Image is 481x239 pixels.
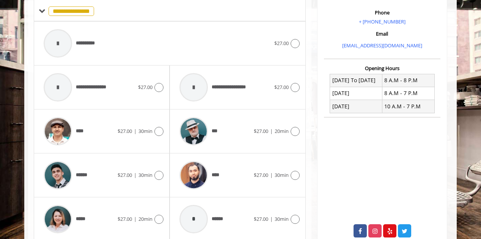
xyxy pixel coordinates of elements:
td: 10 A.M - 7 P.M [382,100,434,113]
span: | [134,216,137,222]
span: 20min [138,216,152,222]
span: $27.00 [118,216,132,222]
span: 30min [275,216,289,222]
span: 20min [275,128,289,134]
span: $27.00 [254,128,268,134]
span: $27.00 [254,172,268,178]
h3: Email [326,31,439,36]
h3: Opening Hours [324,66,440,71]
span: | [134,128,137,134]
span: 30min [138,128,152,134]
span: 30min [275,172,289,178]
span: | [270,172,273,178]
span: $27.00 [274,84,289,91]
td: 8 A.M - 8 P.M [382,74,434,87]
td: [DATE] [330,100,382,113]
span: | [270,216,273,222]
td: [DATE] To [DATE] [330,74,382,87]
span: $27.00 [118,172,132,178]
td: 8 A.M - 7 P.M [382,87,434,100]
span: $27.00 [274,40,289,47]
td: [DATE] [330,87,382,100]
span: $27.00 [254,216,268,222]
h3: Phone [326,10,439,15]
span: $27.00 [118,128,132,134]
span: 30min [138,172,152,178]
a: [EMAIL_ADDRESS][DOMAIN_NAME] [342,42,422,49]
span: $27.00 [138,84,152,91]
a: + [PHONE_NUMBER] [359,18,406,25]
span: | [270,128,273,134]
span: | [134,172,137,178]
